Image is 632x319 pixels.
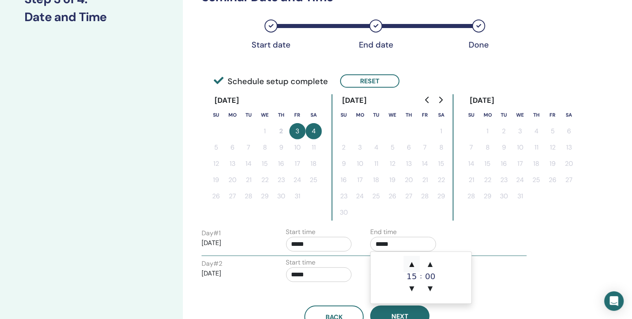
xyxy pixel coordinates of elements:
button: 20 [401,172,417,188]
button: 19 [208,172,224,188]
button: 3 [289,123,306,139]
th: Thursday [401,107,417,123]
button: 1 [433,123,450,139]
th: Sunday [463,107,480,123]
button: 28 [241,188,257,204]
label: Start time [286,227,316,237]
button: 25 [528,172,545,188]
button: 12 [384,156,401,172]
button: 27 [561,172,577,188]
button: 1 [257,123,273,139]
div: [DATE] [336,94,374,107]
button: Go to next month [434,92,447,108]
button: 17 [289,156,306,172]
button: 11 [306,139,322,156]
button: 29 [480,188,496,204]
button: 15 [433,156,450,172]
button: 15 [257,156,273,172]
button: 15 [480,156,496,172]
button: 10 [352,156,368,172]
button: 1 [480,123,496,139]
button: 29 [433,188,450,204]
button: 23 [496,172,512,188]
button: 28 [463,188,480,204]
button: 6 [401,139,417,156]
button: 22 [433,172,450,188]
button: 23 [336,188,352,204]
div: 15 [404,272,420,280]
label: Start time [286,258,316,267]
button: 14 [417,156,433,172]
th: Sunday [208,107,224,123]
div: [DATE] [463,94,501,107]
button: 20 [224,172,241,188]
button: Go to previous month [421,92,434,108]
button: 8 [480,139,496,156]
button: 24 [512,172,528,188]
th: Wednesday [512,107,528,123]
button: 22 [480,172,496,188]
button: 6 [224,139,241,156]
button: 5 [208,139,224,156]
button: 24 [352,188,368,204]
button: 26 [545,172,561,188]
button: 6 [561,123,577,139]
button: 25 [306,172,322,188]
div: Done [458,40,499,50]
button: 29 [257,188,273,204]
span: ▲ [422,256,439,272]
button: 3 [352,139,368,156]
button: 16 [496,156,512,172]
th: Tuesday [368,107,384,123]
button: 7 [241,139,257,156]
button: 7 [463,139,480,156]
h3: Date and Time [24,10,159,24]
th: Saturday [433,107,450,123]
th: Monday [224,107,241,123]
button: 31 [289,188,306,204]
th: Wednesday [384,107,401,123]
div: 00 [422,272,439,280]
button: 2 [273,123,289,139]
div: End date [356,40,396,50]
span: ▼ [422,280,439,297]
label: Day # 2 [202,259,222,269]
button: 26 [384,188,401,204]
button: 30 [496,188,512,204]
th: Thursday [273,107,289,123]
button: 24 [289,172,306,188]
button: 2 [336,139,352,156]
button: 4 [528,123,545,139]
button: 13 [224,156,241,172]
button: 4 [306,123,322,139]
th: Thursday [528,107,545,123]
div: : [420,256,422,297]
button: 25 [368,188,384,204]
button: 22 [257,172,273,188]
button: 9 [273,139,289,156]
button: 5 [545,123,561,139]
button: 19 [384,172,401,188]
button: 5 [384,139,401,156]
th: Tuesday [241,107,257,123]
button: 30 [336,204,352,221]
th: Saturday [306,107,322,123]
p: [DATE] [202,238,267,248]
button: 26 [208,188,224,204]
button: 14 [463,156,480,172]
button: 11 [368,156,384,172]
button: 18 [368,172,384,188]
button: 8 [433,139,450,156]
th: Wednesday [257,107,273,123]
button: 10 [289,139,306,156]
th: Friday [289,107,306,123]
button: 12 [545,139,561,156]
button: 16 [336,172,352,188]
span: Schedule setup complete [214,75,328,87]
th: Sunday [336,107,352,123]
label: Day # 1 [202,228,221,238]
th: Monday [480,107,496,123]
button: 4 [368,139,384,156]
span: ▼ [404,280,420,297]
button: 23 [273,172,289,188]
